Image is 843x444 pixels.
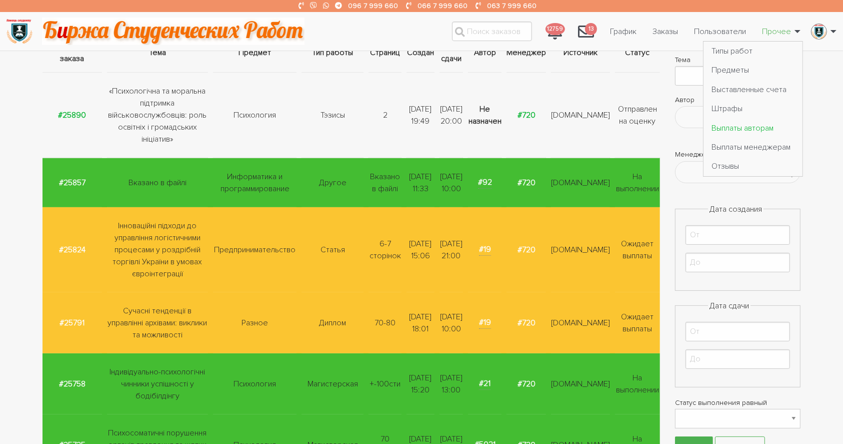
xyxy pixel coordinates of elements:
strong: Не назначен [468,104,501,126]
a: #25857 [59,178,85,188]
td: [DOMAIN_NAME] [548,292,612,353]
a: 063 7 999 660 [487,2,536,10]
label: Статус выполнения равный [675,396,800,409]
td: Информатика и программирование [210,158,299,207]
a: #19 [479,317,491,327]
img: motto-2ce64da2796df845c65ce8f9480b9c9d679903764b3ca6da4b6de107518df0fe.gif [42,18,304,45]
th: Тема [104,33,210,72]
th: Тип работы [299,33,366,72]
td: [DATE] 19:49 [404,72,437,158]
input: До [685,349,790,369]
legend: Дата сдачи [708,300,750,312]
a: Выставленные счета [703,80,802,99]
td: 2 [366,72,404,158]
input: От [685,225,790,245]
th: Предмет [210,33,299,72]
td: На выполнении [612,353,659,414]
th: Менеджер [504,33,548,72]
td: [DATE] 20:00 [437,72,465,158]
strong: #19 [479,316,491,329]
td: Другое [299,158,366,207]
td: Магистерская [299,353,366,414]
a: #720 [517,110,535,120]
input: Поиск заказов [452,22,532,41]
a: Штрафы [703,99,802,118]
td: Вказано в файлі [366,158,404,207]
a: 12759 [540,18,570,45]
td: Ожидает выплаты [612,292,659,353]
td: Диплом [299,292,366,353]
a: #92 [478,177,492,187]
img: logo-135dea9cf721667cc4ddb0c1795e3ba8b7f362e3d0c04e2cc90b931989920324.png [5,18,33,45]
td: +-100сти [366,353,404,414]
a: #720 [517,178,535,188]
a: #25824 [59,245,85,255]
td: Інноваційні підходи до управління логістичними процесами у роздрібній торгівлі України в умовах є... [104,207,210,292]
td: [DATE] 10:00 [437,292,465,353]
td: Психология [210,353,299,414]
td: На выполнении [612,158,659,207]
td: [DOMAIN_NAME] [548,207,612,292]
input: От [685,322,790,341]
td: Ожидает выплаты [612,207,659,292]
a: #25791 [60,318,85,328]
a: Отзывы [703,157,802,176]
label: Тема [675,54,800,66]
input: До [685,253,790,272]
td: [DOMAIN_NAME] [548,353,612,414]
a: График [602,22,644,41]
th: Источник [548,33,612,72]
a: Выплаты менеджерам [703,138,802,157]
td: [DATE] 13:00 [437,353,465,414]
td: 6-7 сторінок [366,207,404,292]
a: Прочее [754,22,803,41]
td: Психология [210,72,299,158]
li: 13 [570,18,602,45]
td: Вказано в файлі [104,158,210,207]
td: Індивідуально-психологічні чинники успішності у бодібілдінгу [104,353,210,414]
strong: #25890 [58,110,86,120]
td: [DATE] 15:06 [404,207,437,292]
a: #25758 [59,379,85,389]
a: #720 [517,318,535,328]
strong: #92 [478,176,492,189]
td: Тэзисы [299,72,366,158]
a: #19 [479,244,491,254]
td: Отправлен на оценку [612,72,659,158]
th: Автор [465,33,504,72]
td: [DATE] 11:33 [404,158,437,207]
td: [DATE] 15:20 [404,353,437,414]
a: Пользователи [686,22,754,41]
a: #720 [517,245,535,255]
td: Статья [299,207,366,292]
td: Предпринимательство [210,207,299,292]
a: Выплаты авторам [703,118,802,137]
td: «Психологічна та моральна підтримка військовослужбовців: роль освітніх і громадських ініціатив» [104,72,210,158]
td: [DATE] 10:00 [437,158,465,207]
td: Сучасні тенденції в управлінні архівами: виклики та можливості [104,292,210,353]
img: Logo-Student%20250x250.png [811,24,826,40]
span: 13 [585,23,597,36]
a: Предметы [703,61,802,80]
th: Идентификатор заказа [42,33,104,72]
a: #21 [479,378,490,388]
td: [DATE] 21:00 [437,207,465,292]
label: Автор [675,94,800,106]
label: Менеджер [675,148,800,161]
th: Статус [612,33,659,72]
a: #720 [517,379,535,389]
th: Дата сдачи [437,33,465,72]
a: 066 7 999 660 [417,2,467,10]
a: 096 7 999 660 [348,2,398,10]
td: [DOMAIN_NAME] [548,72,612,158]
